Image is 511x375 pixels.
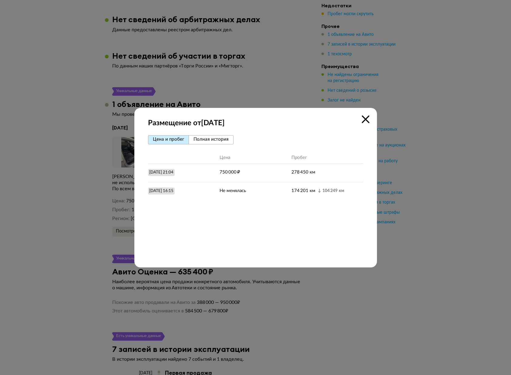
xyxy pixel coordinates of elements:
div: Пробег [291,155,307,161]
div: 278 450 км [291,170,318,175]
strong: Размещение от [DATE] [148,119,363,128]
button: Цена и пробег [148,135,189,144]
span: Полная история [193,137,229,142]
div: ↓ 104 249 км [318,189,344,193]
div: [DATE] 21:04 [149,170,173,175]
span: 750 000 ₽ [220,170,240,174]
button: Полная история [189,135,234,144]
div: Цена [220,155,230,161]
div: 174 201 км [291,188,344,194]
div: [DATE] 16:15 [149,188,173,194]
span: Цена и пробег [153,137,184,142]
div: Не менялась [220,188,246,194]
